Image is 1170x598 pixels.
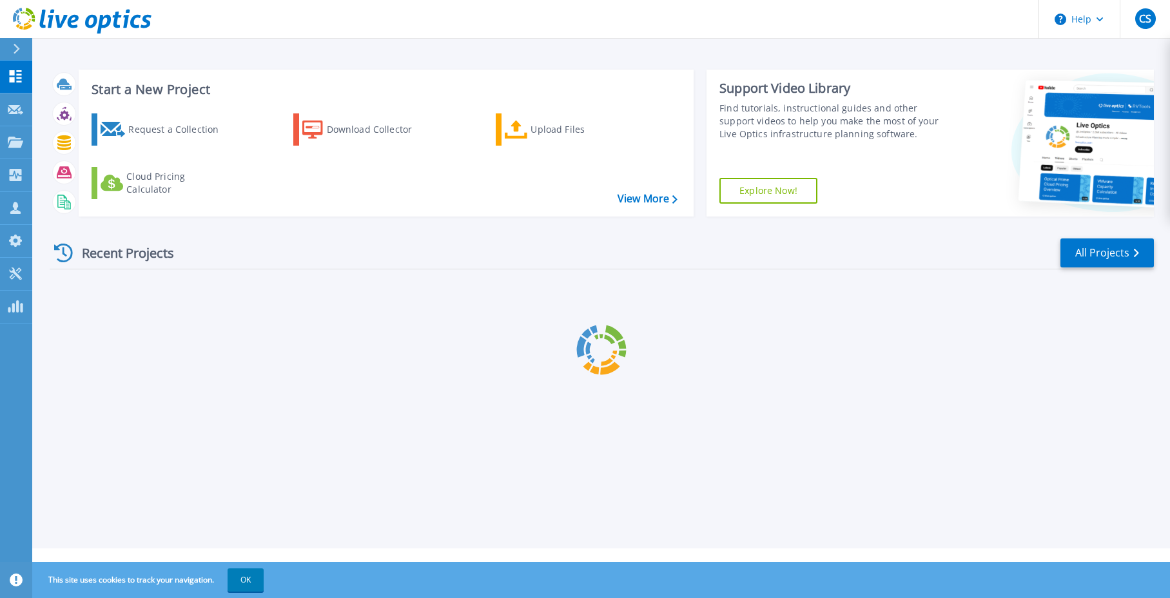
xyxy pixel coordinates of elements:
a: Explore Now! [719,178,817,204]
div: Cloud Pricing Calculator [126,170,229,196]
span: CS [1139,14,1151,24]
div: Request a Collection [128,117,231,142]
div: Recent Projects [50,237,191,269]
a: Download Collector [293,113,437,146]
a: All Projects [1060,238,1154,267]
button: OK [228,568,264,592]
div: Download Collector [327,117,430,142]
a: Cloud Pricing Calculator [92,167,235,199]
div: Support Video Library [719,80,947,97]
a: Upload Files [496,113,639,146]
a: View More [618,193,678,205]
div: Upload Files [531,117,634,142]
a: Request a Collection [92,113,235,146]
div: Find tutorials, instructional guides and other support videos to help you make the most of your L... [719,102,947,140]
span: This site uses cookies to track your navigation. [35,568,264,592]
h3: Start a New Project [92,82,677,97]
